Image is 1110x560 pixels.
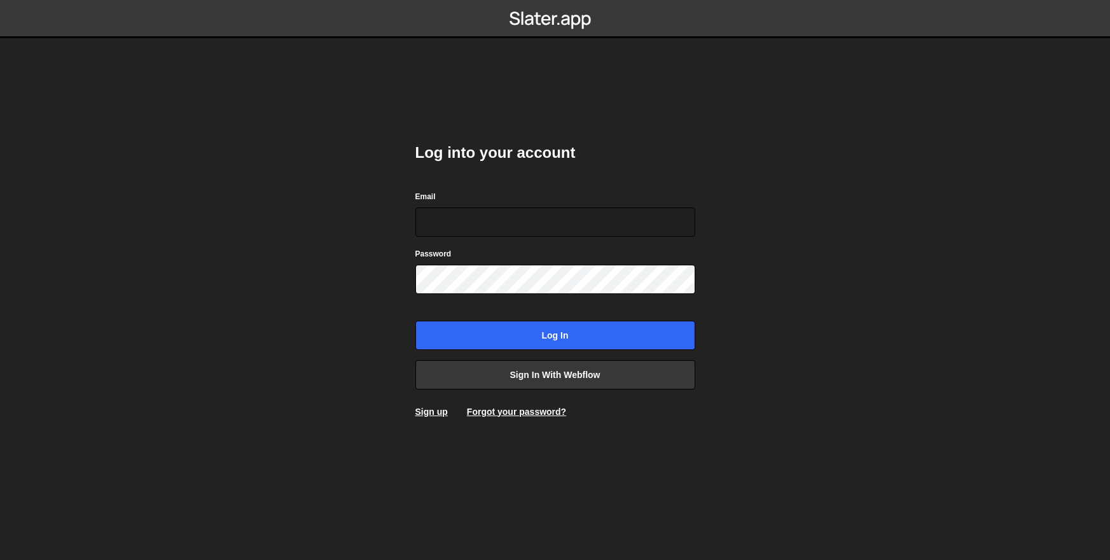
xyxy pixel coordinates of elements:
input: Log in [415,321,695,350]
a: Sign up [415,407,448,417]
label: Password [415,248,452,260]
a: Sign in with Webflow [415,360,695,389]
label: Email [415,190,436,203]
h2: Log into your account [415,143,695,163]
a: Forgot your password? [467,407,566,417]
